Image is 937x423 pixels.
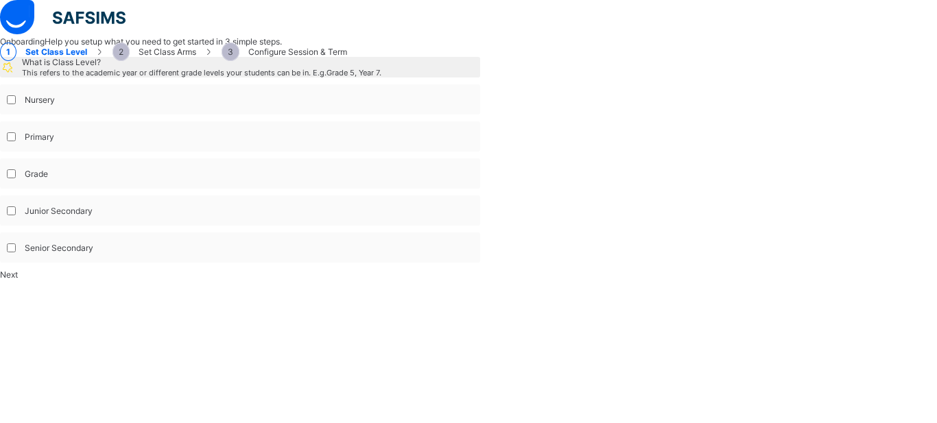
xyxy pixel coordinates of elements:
label: Junior Secondary [25,206,93,216]
span: Help you setup what you need to get started in 3 simple steps. [45,36,282,47]
span: 2 [112,43,130,61]
span: 3 [222,43,239,61]
span: What is Class Level? [22,57,101,67]
label: Primary [25,132,54,142]
span: This refers to the academic year or different grade levels your students can be in. E.g. Grade 5,... [22,68,381,77]
label: Grade [25,169,48,179]
span: Configure Session & Term [222,47,347,57]
label: Senior Secondary [25,243,93,253]
label: Nursery [25,95,55,105]
span: Set Class Arms [112,47,196,57]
